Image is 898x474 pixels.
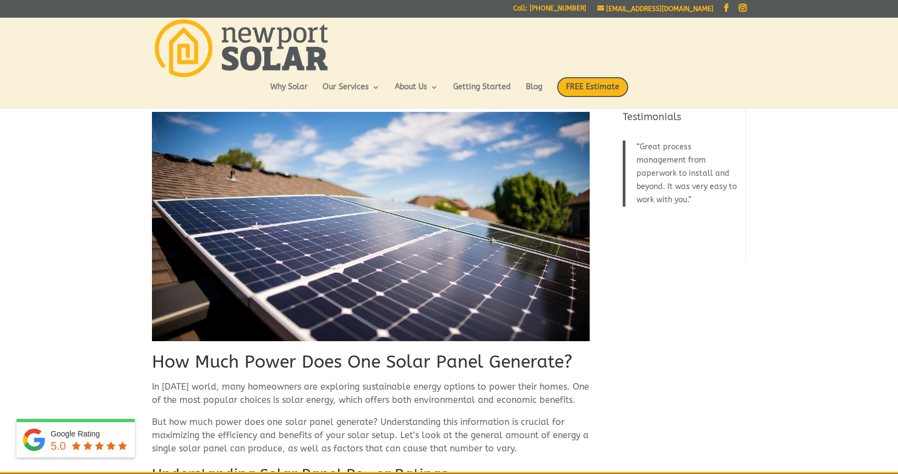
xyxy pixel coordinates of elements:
a: [EMAIL_ADDRESS][DOMAIN_NAME] [597,5,714,13]
a: FREE Estimate [557,77,628,108]
h1: How Much Power Does One Solar Panel Generate? [152,350,590,380]
a: Why Solar [270,83,308,102]
a: Call: [PHONE_NUMBER] [513,5,586,17]
blockquote: Great process management from paperwork to install and beyond. It was very easy to work with you. [623,141,739,207]
span: FREE Estimate [557,77,628,97]
a: Our Services [323,83,380,102]
span: 5.0 [51,440,66,452]
p: But how much power does one solar panel generate? Understanding this information is crucial for m... [152,416,590,464]
img: Newport Solar | Solar Energy Optimized. [155,19,328,77]
a: Getting Started [453,83,511,102]
a: About Us [395,83,438,102]
div: Google Rating [51,428,129,439]
h4: Testimonials [623,110,739,130]
img: How Much Power Does One Solar Panel Generate? [152,112,590,341]
p: In [DATE] world, many homeowners are exploring sustainable energy options to power their homes. O... [152,380,590,416]
a: Blog [526,83,542,102]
